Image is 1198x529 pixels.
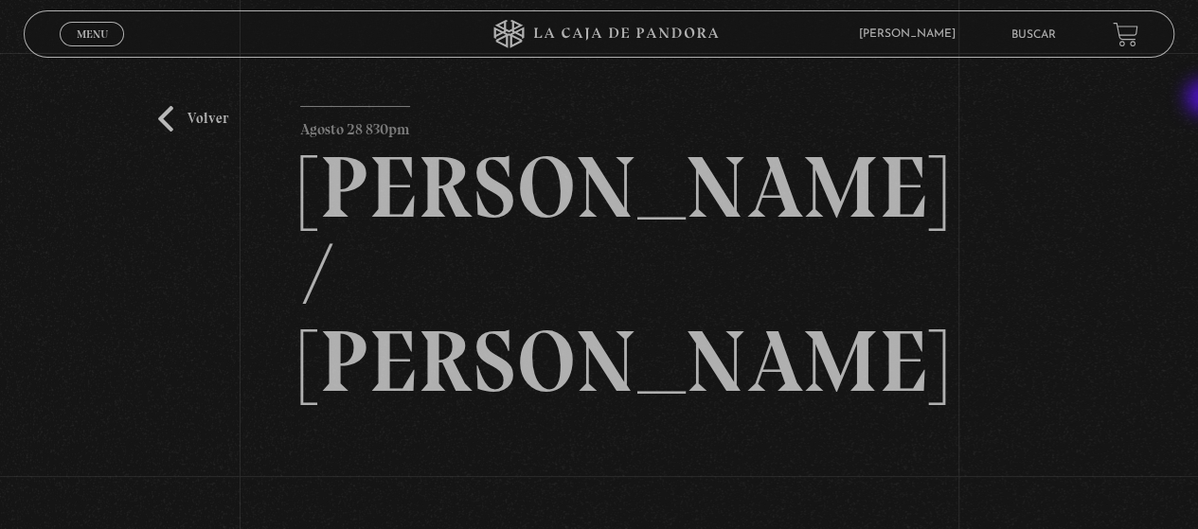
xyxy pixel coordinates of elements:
[300,144,898,405] h2: [PERSON_NAME] / [PERSON_NAME]
[1011,29,1056,41] a: Buscar
[158,106,228,132] a: Volver
[70,44,115,58] span: Cerrar
[300,106,410,144] p: Agosto 28 830pm
[849,28,974,40] span: [PERSON_NAME]
[77,28,108,40] span: Menu
[1113,22,1138,47] a: View your shopping cart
